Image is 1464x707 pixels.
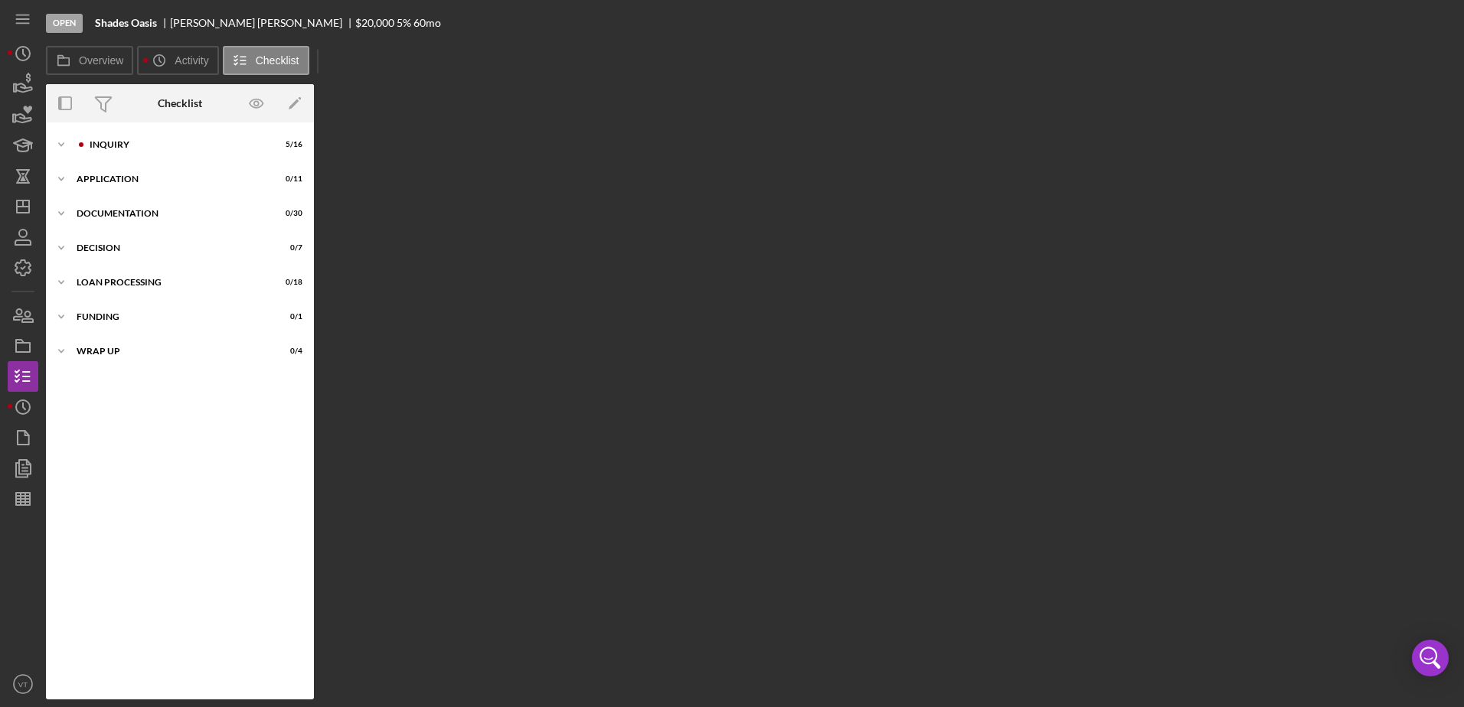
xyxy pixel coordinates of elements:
[95,17,157,29] b: Shades Oasis
[46,46,133,75] button: Overview
[77,243,264,252] div: Decision
[397,17,411,29] div: 5 %
[275,209,302,218] div: 0 / 30
[8,669,38,699] button: VT
[275,243,302,252] div: 0 / 7
[77,174,264,184] div: Application
[79,54,123,67] label: Overview
[275,140,302,149] div: 5 / 16
[413,17,441,29] div: 60 mo
[18,680,28,689] text: VT
[355,16,394,29] span: $20,000
[77,209,264,218] div: Documentation
[46,14,83,33] div: Open
[77,312,264,321] div: Funding
[175,54,208,67] label: Activity
[275,278,302,287] div: 0 / 18
[90,140,264,149] div: Inquiry
[170,17,355,29] div: [PERSON_NAME] [PERSON_NAME]
[1412,640,1449,676] div: Open Intercom Messenger
[158,97,202,109] div: Checklist
[223,46,309,75] button: Checklist
[275,312,302,321] div: 0 / 1
[77,347,264,356] div: Wrap up
[137,46,218,75] button: Activity
[275,174,302,184] div: 0 / 11
[256,54,299,67] label: Checklist
[275,347,302,356] div: 0 / 4
[77,278,264,287] div: Loan Processing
